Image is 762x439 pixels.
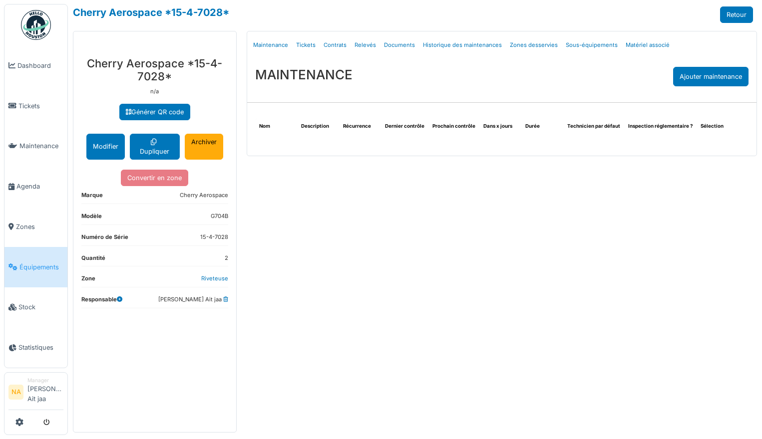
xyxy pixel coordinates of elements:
[19,262,63,272] span: Équipements
[380,33,419,57] a: Documents
[8,385,23,400] li: NA
[4,45,67,86] a: Dashboard
[18,343,63,352] span: Statistiques
[19,141,63,151] span: Maintenance
[119,104,190,120] a: Générer QR code
[320,33,351,57] a: Contrats
[479,119,521,134] th: Dans x jours
[4,327,67,368] a: Statistiques
[17,61,63,70] span: Dashboard
[4,86,67,126] a: Tickets
[21,10,51,40] img: Badge_color-CXgf-gQk.svg
[255,119,297,134] th: Nom
[16,182,63,191] span: Agenda
[4,207,67,247] a: Zones
[16,222,63,231] span: Zones
[73,6,229,18] a: Cherry Aerospace *15-4-7028*
[81,191,103,204] dt: Marque
[81,87,228,96] p: n/a
[521,119,563,134] th: Durée
[673,67,749,86] div: Ajouter maintenance
[200,233,228,241] dd: 15-4-7028
[8,377,63,410] a: NA Manager[PERSON_NAME] Ait jaa
[506,33,562,57] a: Zones desservies
[351,33,380,57] a: Relevés
[563,119,624,134] th: Technicien par défaut
[624,119,697,134] th: Inspection réglementaire ?
[27,377,63,408] li: [PERSON_NAME] Ait jaa
[297,119,339,134] th: Description
[255,67,353,82] h3: MAINTENANCE
[81,274,95,287] dt: Zone
[428,119,479,134] th: Prochain contrôle
[201,275,228,282] a: Riveteuse
[292,33,320,57] a: Tickets
[720,6,753,23] a: Retour
[249,33,292,57] a: Maintenance
[86,134,125,160] button: Modifier
[339,119,381,134] th: Récurrence
[4,166,67,207] a: Agenda
[18,302,63,312] span: Stock
[211,212,228,220] dd: G704B
[381,119,428,134] th: Dernier contrôle
[697,119,739,134] th: Sélection
[562,33,622,57] a: Sous-équipements
[81,233,128,245] dt: Numéro de Série
[419,33,506,57] a: Historique des maintenances
[4,247,67,287] a: Équipements
[185,134,223,160] a: Archiver
[622,33,674,57] a: Matériel associé
[81,212,102,224] dt: Modèle
[81,57,228,83] h3: Cherry Aerospace *15-4-7028*
[225,254,228,262] dd: 2
[158,295,228,304] dd: [PERSON_NAME] Ait jaa
[81,295,122,308] dt: Responsable
[130,134,180,160] a: Dupliquer
[4,287,67,328] a: Stock
[4,126,67,167] a: Maintenance
[27,377,63,384] div: Manager
[18,101,63,111] span: Tickets
[180,191,228,200] dd: Cherry Aerospace
[81,254,105,266] dt: Quantité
